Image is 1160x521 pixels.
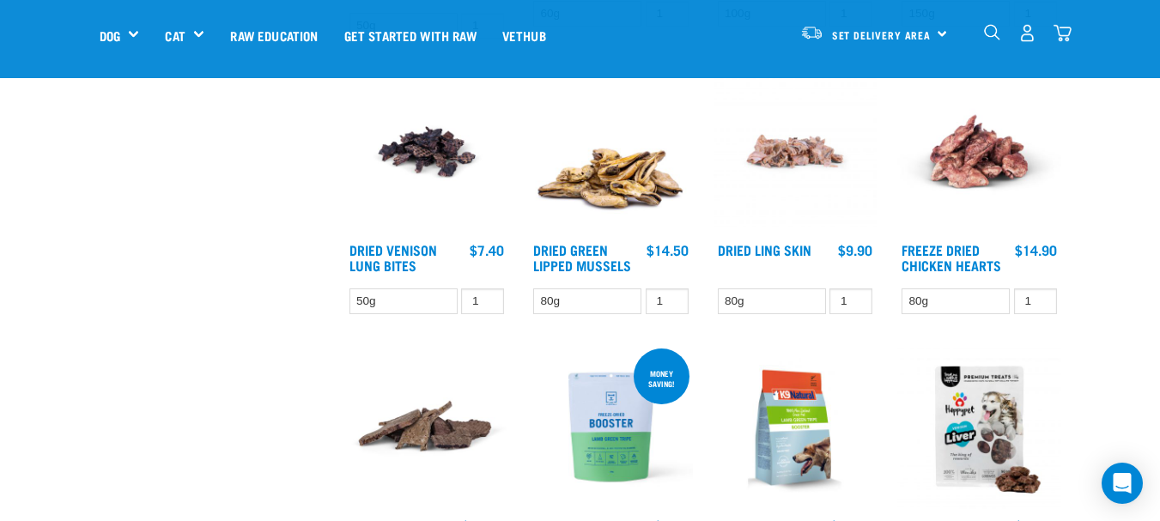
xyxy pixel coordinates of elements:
[1015,242,1057,257] div: $14.90
[345,345,509,509] img: Stack Of Freeze Dried Beef Liver For Pets
[1014,288,1057,315] input: 1
[838,242,872,257] div: $9.90
[718,245,811,253] a: Dried Ling Skin
[714,345,878,509] img: K9 Square
[714,70,878,233] img: Dried Ling Skin 1701
[349,245,437,269] a: Dried Venison Lung Bites
[461,288,504,315] input: 1
[529,345,693,509] img: Freeze Dried Lamb Green Tripe
[897,345,1061,509] img: Happy Pet Venison Liver New Package
[897,70,1061,233] img: FD Chicken Hearts
[470,242,504,257] div: $7.40
[1018,24,1036,42] img: user.png
[829,288,872,315] input: 1
[902,245,1001,269] a: Freeze Dried Chicken Hearts
[533,245,631,269] a: Dried Green Lipped Mussels
[100,26,120,45] a: Dog
[646,288,689,315] input: 1
[165,26,185,45] a: Cat
[345,70,509,233] img: Venison Lung Bites
[529,70,693,233] img: 1306 Freeze Dried Mussels 01
[832,32,932,38] span: Set Delivery Area
[984,24,1000,40] img: home-icon-1@2x.png
[489,1,559,70] a: Vethub
[217,1,331,70] a: Raw Education
[1102,463,1143,504] div: Open Intercom Messenger
[331,1,489,70] a: Get started with Raw
[634,360,689,397] div: Money saving!
[647,242,689,257] div: $14.50
[1054,24,1072,42] img: home-icon@2x.png
[800,25,823,40] img: van-moving.png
